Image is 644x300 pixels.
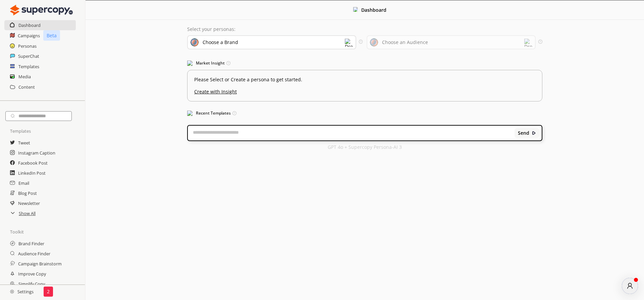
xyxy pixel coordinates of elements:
[353,7,358,12] img: Close
[187,60,193,66] img: Market Insight
[18,158,48,168] a: Facebook Post
[18,249,50,259] a: Audience Finder
[43,30,60,41] p: Beta
[518,130,529,136] b: Send
[10,3,73,17] img: Close
[382,40,428,45] div: Choose an Audience
[524,39,532,47] img: Dropdown Icon
[203,40,238,45] div: Choose a Brand
[18,269,46,279] a: Improve Copy
[18,178,29,188] a: Email
[187,108,542,118] h3: Recent Templates
[345,39,353,47] img: Dropdown Icon
[18,188,37,198] a: Blog Post
[47,289,50,294] p: 2
[191,38,199,46] img: Brand Icon
[18,148,55,158] a: Instagram Caption
[18,138,30,148] a: Tweet
[18,72,31,82] a: Media
[18,20,41,30] a: Dashboard
[194,86,535,94] u: Create with Insight
[18,31,40,41] a: Campaigns
[18,41,37,51] a: Personas
[232,111,236,115] img: Tooltip Icon
[194,77,535,82] p: Please Select or Create a persona to get started.
[18,259,62,269] a: Campaign Brainstorm
[370,38,378,46] img: Audience Icon
[18,61,39,72] a: Templates
[622,278,638,294] div: atlas-message-author-avatar
[538,40,542,44] img: Tooltip Icon
[328,144,402,150] p: GPT 4o + Supercopy Persona-AI 3
[18,239,44,249] a: Brand Finder
[18,51,39,61] a: SuperChat
[18,168,46,178] a: LinkedIn Post
[18,82,35,92] a: Content
[18,198,40,208] a: Newsletter
[187,27,542,32] p: Select your personas:
[532,131,536,135] img: Close
[10,290,14,294] img: Close
[187,58,542,68] h3: Market Insight
[226,61,230,65] img: Tooltip Icon
[187,111,193,116] img: Popular Templates
[18,279,45,289] a: Simplify Copy
[19,208,36,218] a: Show All
[361,7,386,13] b: Dashboard
[359,40,363,44] img: Tooltip Icon
[622,278,638,294] button: atlas-launcher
